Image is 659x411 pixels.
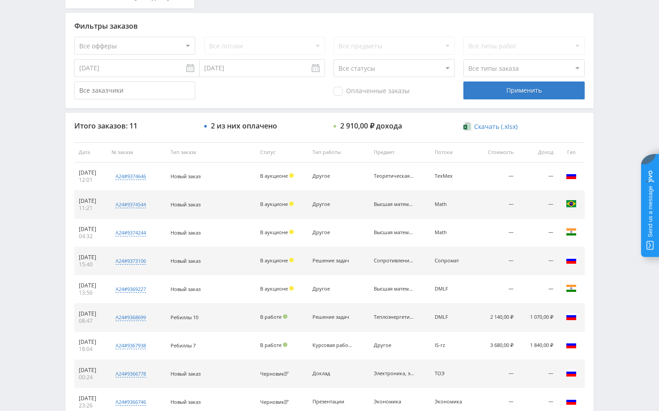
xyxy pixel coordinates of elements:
img: rus.png [566,339,577,350]
span: Новый заказ [171,229,201,236]
td: 1 070,00 ₽ [518,304,558,332]
div: Теоретическая механика [374,173,414,179]
div: Решение задач [312,314,353,320]
div: Теплоэнергетика и теплотехника [374,314,414,320]
div: [DATE] [79,338,103,346]
div: 08:47 [79,317,103,325]
div: a24#9366746 [116,398,146,406]
span: Холд [289,286,294,291]
div: Решение задач [312,258,353,264]
span: Новый заказ [171,286,201,292]
div: [DATE] [79,197,103,205]
span: В работе [260,342,282,348]
div: Итого заказов: 11 [74,122,195,130]
th: Дата [74,142,107,163]
th: Тип работы [308,142,369,163]
td: — [475,247,518,275]
span: В аукционе [260,201,288,207]
div: Черновик [260,371,291,377]
td: — [518,191,558,219]
div: Экономика [374,399,414,405]
input: Все заказчики [74,81,195,99]
div: a24#9366778 [116,370,146,377]
div: 12:01 [79,176,103,184]
span: Холд [289,258,294,262]
span: Ребиллы 7 [171,342,196,349]
td: 2 140,00 ₽ [475,304,518,332]
th: Тип заказа [166,142,256,163]
td: — [475,275,518,304]
span: Холд [289,230,294,234]
div: 11:21 [79,205,103,212]
div: Электроника, электротехника, радиотехника [374,371,414,377]
div: [DATE] [79,169,103,176]
div: Черновик [260,399,291,405]
div: Высшая математика [374,286,414,292]
span: Холд [289,173,294,178]
span: Подтвержден [283,342,287,347]
div: Высшая математика [374,230,414,235]
td: 1 840,00 ₽ [518,332,558,360]
div: Другое [374,342,414,348]
td: — [518,360,558,388]
div: a24#9367938 [116,342,146,349]
td: — [518,247,558,275]
img: rus.png [566,396,577,407]
div: a24#9373106 [116,257,146,265]
div: Экономика [435,399,471,405]
span: Скачать (.xlsx) [474,123,518,130]
div: Курсовая работа [312,342,353,348]
div: Сопромат [435,258,471,264]
div: Презентации [312,399,353,405]
span: В аукционе [260,229,288,235]
div: 2 из них оплачено [211,122,277,130]
th: № заказа [107,142,166,163]
span: Новый заказ [171,173,201,180]
div: DMLF [435,286,471,292]
div: [DATE] [79,254,103,261]
th: Доход [518,142,558,163]
div: [DATE] [79,226,103,233]
div: Другое [312,286,353,292]
div: Фильтры заказов [74,22,585,30]
td: — [475,360,518,388]
div: ТехМех [435,173,471,179]
span: Новый заказ [171,201,201,208]
div: 18:04 [79,346,103,353]
img: rus.png [566,311,577,322]
div: 23:26 [79,402,103,409]
div: a24#9368699 [116,314,146,321]
div: Доклад [312,371,353,377]
div: [DATE] [79,310,103,317]
td: — [475,191,518,219]
div: 00:24 [79,374,103,381]
span: В аукционе [260,257,288,264]
img: ind.png [566,227,577,237]
th: Потоки [430,142,475,163]
img: ind.png [566,283,577,294]
div: Применить [463,81,584,99]
span: Новый заказ [171,370,201,377]
span: В аукционе [260,285,288,292]
td: — [518,275,558,304]
div: 2 910,00 ₽ дохода [340,122,402,130]
div: Сопротивление материалов [374,258,414,264]
img: rus.png [566,170,577,181]
span: В аукционе [260,172,288,179]
div: Другое [312,201,353,207]
div: a24#9374544 [116,201,146,208]
th: Гео [558,142,585,163]
span: В работе [260,313,282,320]
div: DMLF [435,314,471,320]
th: Статус [256,142,308,163]
div: [DATE] [79,367,103,374]
td: 3 680,00 ₽ [475,332,518,360]
img: bra.png [566,198,577,209]
div: Высшая математика [374,201,414,207]
span: Оплаченные заказы [334,87,410,96]
td: — [518,219,558,247]
div: IS-rz [435,342,471,348]
div: Math [435,201,471,207]
td: — [518,163,558,191]
div: Другое [312,173,353,179]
